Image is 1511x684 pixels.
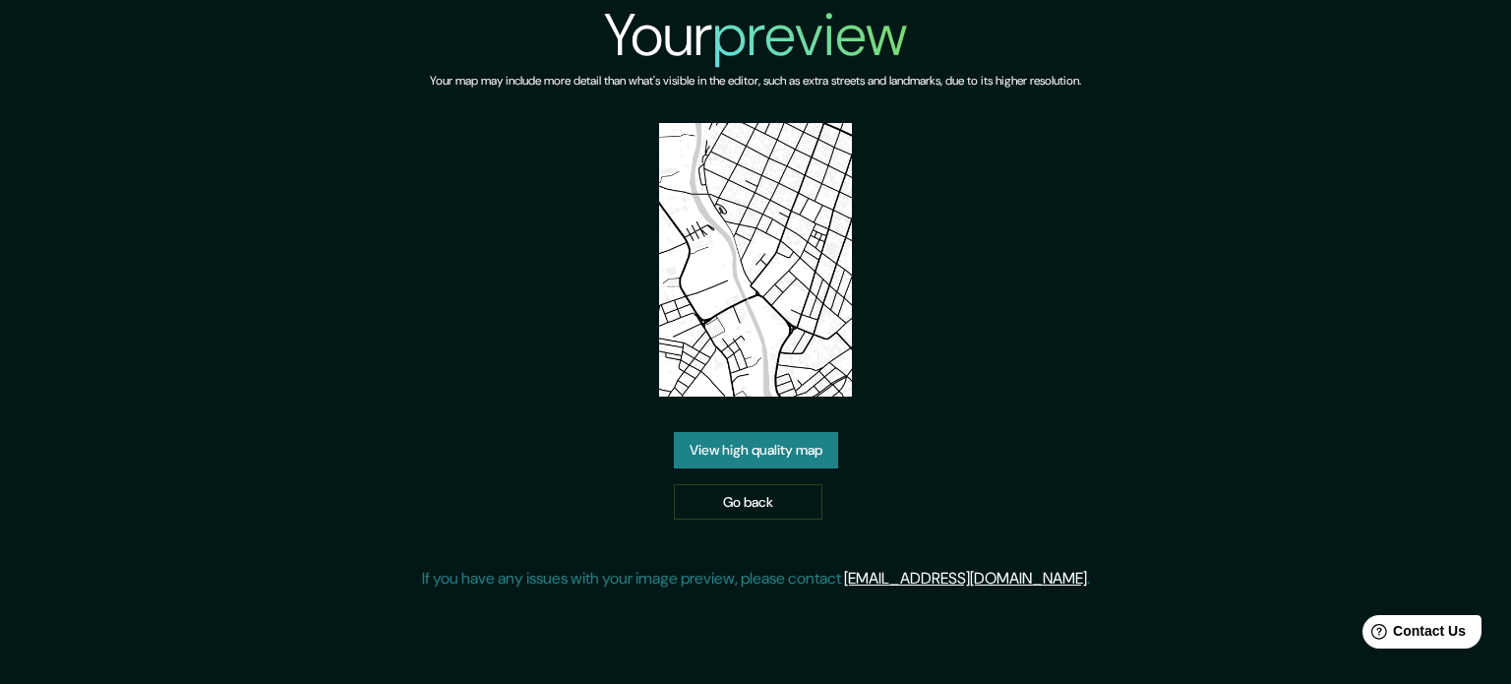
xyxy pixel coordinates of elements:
[430,71,1081,92] h6: Your map may include more detail than what's visible in the editor, such as extra streets and lan...
[674,432,838,468] a: View high quality map
[1336,607,1489,662] iframe: Help widget launcher
[422,567,1090,591] p: If you have any issues with your image preview, please contact .
[844,568,1087,589] a: [EMAIL_ADDRESS][DOMAIN_NAME]
[674,484,822,521] a: Go back
[659,123,853,397] img: created-map-preview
